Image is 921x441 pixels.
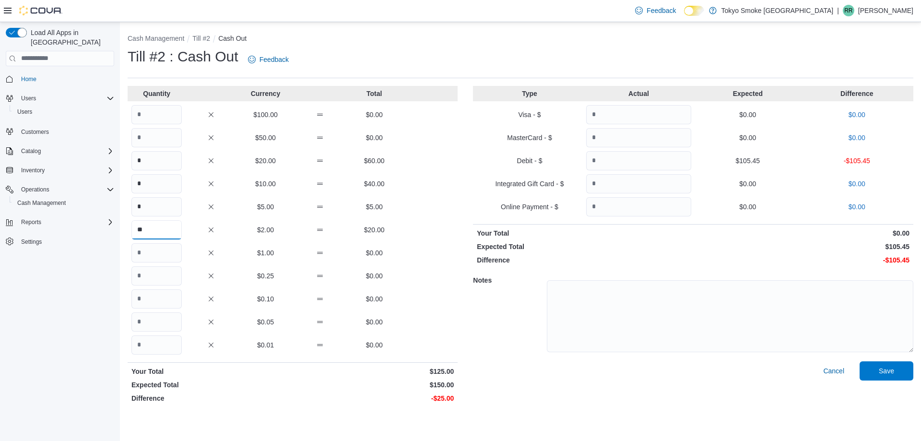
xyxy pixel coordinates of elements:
[477,156,582,166] p: Debit - $
[240,133,291,143] p: $50.00
[349,340,400,350] p: $0.00
[21,238,42,246] span: Settings
[2,215,118,229] button: Reports
[17,184,114,195] span: Operations
[2,144,118,158] button: Catalog
[131,174,182,193] input: Quantity
[695,133,800,143] p: $0.00
[586,151,691,170] input: Quantity
[240,271,291,281] p: $0.25
[192,35,210,42] button: Till #2
[837,5,839,16] p: |
[695,242,909,251] p: $105.45
[349,89,400,98] p: Total
[477,179,582,189] p: Integrated Gift Card - $
[131,393,291,403] p: Difference
[17,93,114,104] span: Users
[17,165,114,176] span: Inventory
[21,218,41,226] span: Reports
[131,105,182,124] input: Quantity
[349,248,400,258] p: $0.00
[131,335,182,355] input: Quantity
[240,202,291,212] p: $5.00
[695,202,800,212] p: $0.00
[21,147,41,155] span: Catalog
[240,317,291,327] p: $0.05
[17,199,66,207] span: Cash Management
[473,271,545,290] h5: Notes
[586,105,691,124] input: Quantity
[131,312,182,332] input: Quantity
[17,236,114,248] span: Settings
[13,106,114,118] span: Users
[240,248,291,258] p: $1.00
[131,151,182,170] input: Quantity
[19,6,62,15] img: Cova
[349,110,400,119] p: $0.00
[17,73,114,85] span: Home
[349,225,400,235] p: $20.00
[349,179,400,189] p: $40.00
[13,197,114,209] span: Cash Management
[631,1,680,20] a: Feedback
[17,126,53,138] a: Customers
[240,110,291,119] p: $100.00
[21,186,49,193] span: Operations
[13,197,70,209] a: Cash Management
[349,317,400,327] p: $0.00
[240,225,291,235] p: $2.00
[17,125,114,137] span: Customers
[17,216,45,228] button: Reports
[2,183,118,196] button: Operations
[17,108,32,116] span: Users
[21,128,49,136] span: Customers
[2,72,118,86] button: Home
[477,228,691,238] p: Your Total
[2,235,118,249] button: Settings
[804,202,909,212] p: $0.00
[695,255,909,265] p: -$105.45
[131,289,182,309] input: Quantity
[27,28,114,47] span: Load All Apps in [GEOGRAPHIC_DATA]
[240,156,291,166] p: $20.00
[819,361,848,381] button: Cancel
[804,110,909,119] p: $0.00
[131,89,182,98] p: Quantity
[586,89,691,98] p: Actual
[823,366,844,376] span: Cancel
[721,5,834,16] p: Tokyo Smoke [GEOGRAPHIC_DATA]
[240,340,291,350] p: $0.01
[240,179,291,189] p: $10.00
[858,5,913,16] p: [PERSON_NAME]
[131,220,182,239] input: Quantity
[695,156,800,166] p: $105.45
[295,367,454,376] p: $125.00
[17,145,45,157] button: Catalog
[131,367,291,376] p: Your Total
[17,145,114,157] span: Catalog
[349,202,400,212] p: $5.00
[586,174,691,193] input: Quantity
[477,242,691,251] p: Expected Total
[684,6,704,16] input: Dark Mode
[131,266,182,286] input: Quantity
[131,128,182,147] input: Quantity
[695,228,909,238] p: $0.00
[128,47,238,66] h1: Till #2 : Cash Out
[804,89,909,98] p: Difference
[6,68,114,274] nav: Complex example
[586,128,691,147] input: Quantity
[804,156,909,166] p: -$105.45
[17,73,40,85] a: Home
[647,6,676,15] span: Feedback
[17,165,48,176] button: Inventory
[879,366,894,376] span: Save
[244,50,293,69] a: Feedback
[349,271,400,281] p: $0.00
[17,184,53,195] button: Operations
[843,5,854,16] div: Reone Ross
[17,93,40,104] button: Users
[2,164,118,177] button: Inventory
[260,55,289,64] span: Feedback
